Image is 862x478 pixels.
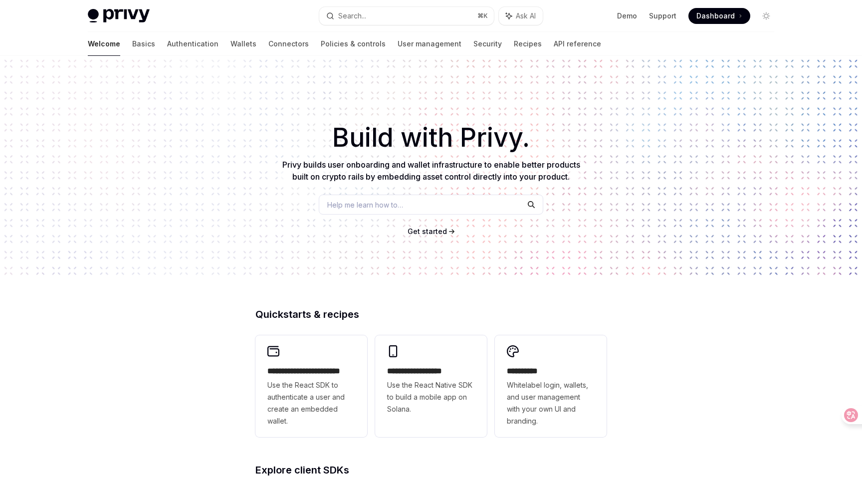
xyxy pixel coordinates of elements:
[688,8,750,24] a: Dashboard
[398,32,461,56] a: User management
[495,335,607,437] a: **** *****Whitelabel login, wallets, and user management with your own UI and branding.
[696,11,735,21] span: Dashboard
[268,32,309,56] a: Connectors
[230,32,256,56] a: Wallets
[282,160,580,182] span: Privy builds user onboarding and wallet infrastructure to enable better products built on crypto ...
[617,11,637,21] a: Demo
[255,309,359,319] span: Quickstarts & recipes
[507,379,595,427] span: Whitelabel login, wallets, and user management with your own UI and branding.
[514,32,542,56] a: Recipes
[88,32,120,56] a: Welcome
[319,7,494,25] button: Search...⌘K
[267,379,355,427] span: Use the React SDK to authenticate a user and create an embedded wallet.
[516,11,536,21] span: Ask AI
[332,129,530,147] span: Build with Privy.
[338,10,366,22] div: Search...
[649,11,676,21] a: Support
[321,32,386,56] a: Policies & controls
[758,8,774,24] button: Toggle dark mode
[132,32,155,56] a: Basics
[408,227,447,236] span: Get started
[327,200,403,210] span: Help me learn how to…
[477,12,488,20] span: ⌘ K
[255,465,349,475] span: Explore client SDKs
[408,227,447,237] a: Get started
[167,32,218,56] a: Authentication
[387,379,475,415] span: Use the React Native SDK to build a mobile app on Solana.
[473,32,502,56] a: Security
[375,335,487,437] a: **** **** **** ***Use the React Native SDK to build a mobile app on Solana.
[554,32,601,56] a: API reference
[88,9,150,23] img: light logo
[499,7,543,25] button: Ask AI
